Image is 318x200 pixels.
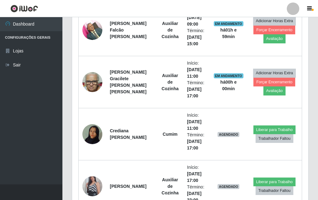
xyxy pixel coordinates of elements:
[187,87,201,98] time: [DATE] 17:00
[82,116,102,152] img: 1755289367859.jpeg
[253,17,296,25] button: Adicionar Horas Extra
[253,125,296,134] button: Liberar para Trabalho
[253,26,295,34] button: Forçar Encerramento
[162,21,179,39] strong: Auxiliar de Cozinha
[82,69,102,95] img: 1721517353496.jpeg
[187,132,206,151] li: Término:
[187,139,201,150] time: [DATE] 17:00
[253,69,296,77] button: Adicionar Horas Extra
[187,67,201,79] time: [DATE] 11:00
[162,73,179,91] strong: Auxiliar de Cozinha
[214,73,243,78] span: EM ANDAMENTO
[218,132,239,137] span: AGENDADO
[256,134,293,143] button: Trabalhador Faltou
[110,184,146,189] strong: [PERSON_NAME]
[218,184,239,189] span: AGENDADO
[220,80,237,91] strong: há 00 h e 00 min
[263,86,286,95] button: Avaliação
[82,17,102,43] img: 1697117733428.jpeg
[187,119,201,131] time: [DATE] 11:00
[10,5,38,12] img: CoreUI Logo
[256,186,293,195] button: Trabalhador Faltou
[187,171,201,183] time: [DATE] 17:00
[187,27,206,47] li: Término:
[187,112,206,132] li: Início:
[187,35,201,46] time: [DATE] 15:00
[263,34,286,43] button: Avaliação
[253,178,296,186] button: Liberar para Trabalho
[187,164,206,184] li: Início:
[110,21,146,39] strong: [PERSON_NAME] Falcão [PERSON_NAME]
[253,78,295,86] button: Forçar Encerramento
[163,132,177,137] strong: Cumim
[110,70,146,94] strong: [PERSON_NAME] Gracilete [PERSON_NAME] [PERSON_NAME]
[187,8,206,27] li: Início:
[110,128,146,140] strong: Crediana [PERSON_NAME]
[162,177,179,195] strong: Auxiliar de Cozinha
[187,60,206,80] li: Início:
[220,27,237,39] strong: há 01 h e 59 min
[187,80,206,99] li: Término:
[214,21,243,26] span: EM ANDAMENTO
